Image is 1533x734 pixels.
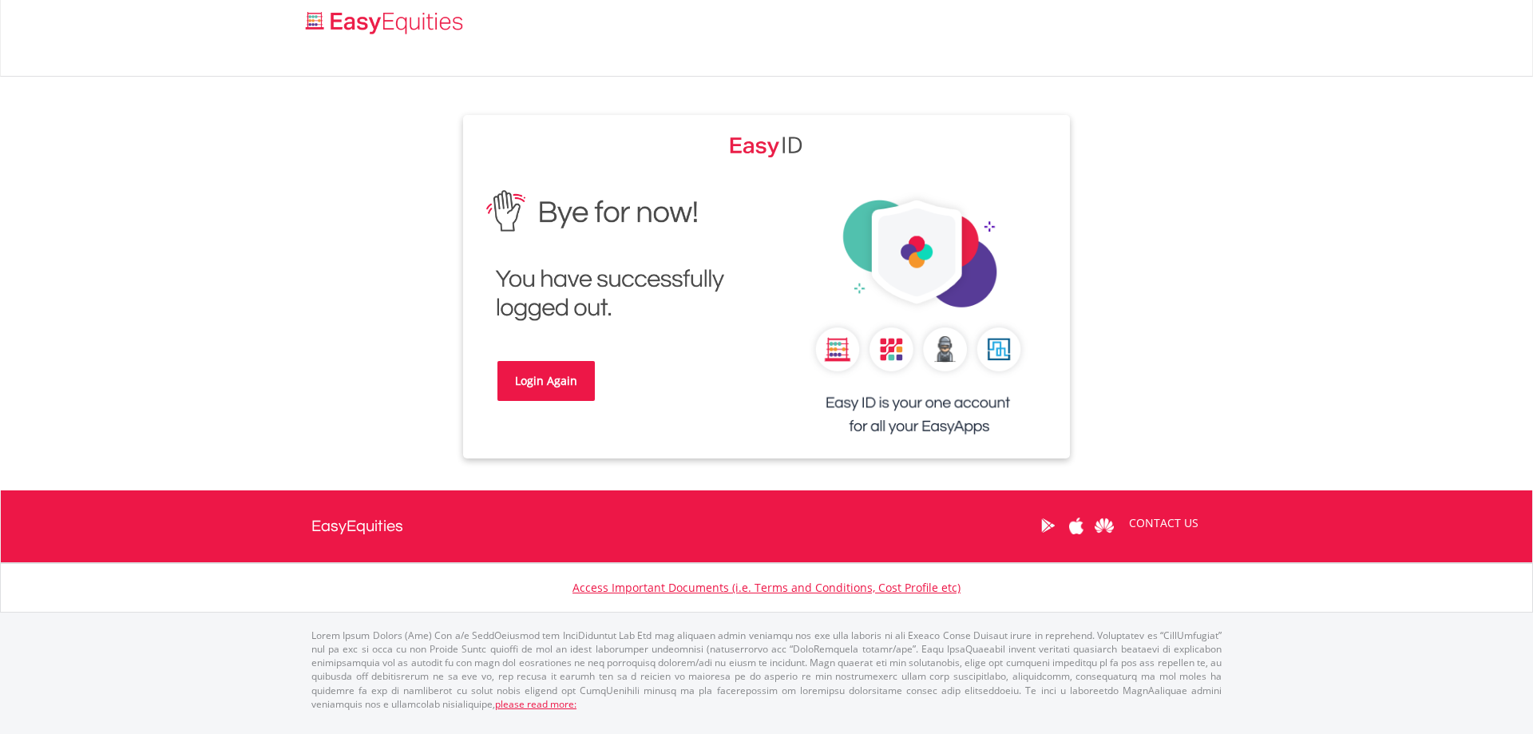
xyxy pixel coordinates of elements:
[497,361,595,401] a: Login Again
[778,179,1058,458] img: EasyEquities
[299,4,469,36] a: Home page
[303,10,469,36] img: EasyEquities_Logo.png
[1118,501,1210,546] a: CONTACT US
[1034,501,1062,550] a: Google Play
[311,490,403,562] a: EasyEquities
[495,697,576,711] a: please read more:
[311,629,1222,711] p: Lorem Ipsum Dolors (Ame) Con a/e SeddOeiusmod tem InciDiduntut Lab Etd mag aliquaen admin veniamq...
[730,131,803,158] img: EasyEquities
[1062,501,1090,550] a: Apple
[475,179,755,333] img: EasyEquities
[572,580,961,595] a: Access Important Documents (i.e. Terms and Conditions, Cost Profile etc)
[1090,501,1118,550] a: Huawei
